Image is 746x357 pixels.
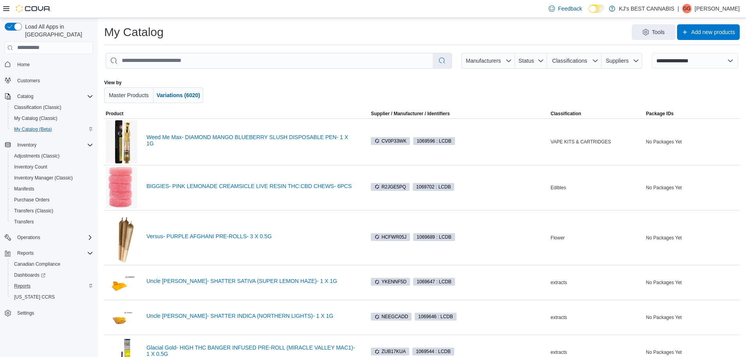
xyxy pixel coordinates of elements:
[8,183,96,194] button: Manifests
[645,348,740,357] div: No Packages Yet
[11,114,93,123] span: My Catalog (Classic)
[645,183,740,192] div: No Packages Yet
[413,278,455,286] span: 1069647 : LCDB
[106,212,137,263] img: Versus- PURPLE AFGHANI PRE-ROLLS- 3 X 0.5G
[14,248,37,258] button: Reports
[374,278,406,285] span: YKENNF5D
[632,24,676,40] button: Tools
[146,183,357,189] a: BIGGIES- PINK LEMONADE CREAMSICLE LIVE RESIN THC:CBD CHEWS- 6PCS
[104,87,154,103] button: Master Products
[461,53,515,69] button: Manufacturers
[677,24,740,40] button: Add new products
[691,28,735,36] span: Add new products
[645,137,740,147] div: No Packages Yet
[11,195,93,205] span: Purchase Orders
[466,58,501,64] span: Manufacturers
[606,58,629,64] span: Suppliers
[413,183,455,191] span: 1069702 : LCDB
[14,60,93,69] span: Home
[14,233,93,242] span: Operations
[8,216,96,227] button: Transfers
[14,248,93,258] span: Reports
[8,150,96,161] button: Adjustments (Classic)
[146,233,357,239] a: Versus- PURPLE AFGHANI PRE-ROLLS- 3 X 0.5G
[14,76,93,85] span: Customers
[11,184,37,194] a: Manifests
[11,114,61,123] a: My Catalog (Classic)
[106,273,137,292] img: Uncle Bob- SHATTER SATIVA (SUPER LEMON HAZE)- 1 X 1G
[11,103,93,112] span: Classification (Classic)
[14,175,73,181] span: Inventory Manager (Classic)
[652,28,665,36] span: Tools
[14,308,93,318] span: Settings
[2,91,96,102] button: Catalog
[417,138,452,145] span: 1069596 : LCDB
[106,167,137,209] img: BIGGIES- PINK LEMONADE CREAMSICLE LIVE RESIN THC:CBD CHEWS- 6PCS
[677,4,679,13] p: |
[2,307,96,319] button: Settings
[417,278,452,285] span: 1069647 : LCDB
[8,270,96,281] a: Dashboards
[11,151,93,161] span: Adjustments (Classic)
[8,194,96,205] button: Purchase Orders
[417,234,452,241] span: 1069689 : LCDB
[11,259,93,269] span: Canadian Compliance
[558,5,582,13] span: Feedback
[16,5,51,13] img: Cova
[8,259,96,270] button: Canadian Compliance
[11,206,56,216] a: Transfers (Classic)
[104,24,164,40] h1: My Catalog
[413,233,455,241] span: 1069689 : LCDB
[11,103,65,112] a: Classification (Classic)
[549,183,644,192] div: Edibles
[645,233,740,243] div: No Packages Yet
[14,261,60,267] span: Canadian Compliance
[106,310,137,325] img: Uncle Bob- SHATTER INDICA (NORTHERN LIGHTS)- 1 X 1G
[22,23,93,38] span: Load All Apps in [GEOGRAPHIC_DATA]
[11,125,55,134] a: My Catalog (Beta)
[552,58,587,64] span: Classifications
[2,232,96,243] button: Operations
[374,138,406,145] span: CV0P33WK
[589,5,605,13] input: Dark Mode
[374,234,406,241] span: HCFWR05J
[17,234,40,241] span: Operations
[2,248,96,259] button: Reports
[154,87,203,103] button: Variations (6020)
[11,206,93,216] span: Transfers (Classic)
[106,111,123,117] span: Product
[14,153,60,159] span: Adjustments (Classic)
[547,53,601,69] button: Classifications
[371,111,450,117] div: Supplier / Manufacturer / Identifiers
[412,348,454,355] span: 1069544 : LCDB
[14,126,52,132] span: My Catalog (Beta)
[157,92,200,98] span: Variations (6020)
[14,164,47,170] span: Inventory Count
[11,162,93,172] span: Inventory Count
[14,308,37,318] a: Settings
[645,278,740,287] div: No Packages Yet
[14,76,43,85] a: Customers
[8,102,96,113] button: Classification (Classic)
[2,140,96,150] button: Inventory
[645,313,740,322] div: No Packages Yet
[374,348,406,355] span: ZUB17KUA
[11,292,93,302] span: Washington CCRS
[11,281,93,291] span: Reports
[549,233,644,243] div: Flower
[549,278,644,287] div: extracts
[106,120,137,163] img: Weed Me Max- DIAMOND MANGO BLUEBERRY SLUSH DISPOSABLE PEN- 1 X 1G
[11,195,53,205] a: Purchase Orders
[515,53,547,69] button: Status
[146,344,357,357] a: Glacial Gold- HIGH THC BANGER INFUSED PRE-ROLL (MIRACLE VALLEY MAC1)- 1 X 0.5G
[416,183,451,190] span: 1069702 : LCDB
[371,183,410,191] span: R2JGE5PQ
[14,283,31,289] span: Reports
[14,197,50,203] span: Purchase Orders
[8,281,96,292] button: Reports
[14,208,53,214] span: Transfers (Classic)
[8,292,96,303] button: [US_STATE] CCRS
[11,151,63,161] a: Adjustments (Classic)
[11,125,93,134] span: My Catalog (Beta)
[17,78,40,84] span: Customers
